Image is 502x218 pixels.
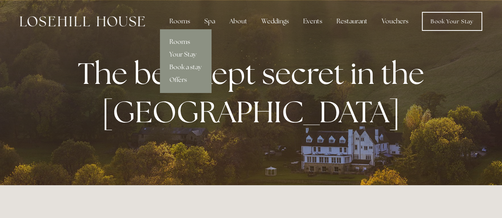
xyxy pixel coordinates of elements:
a: Offers [160,74,211,86]
a: Your Stay [160,48,211,61]
img: Losehill House [20,16,145,27]
div: About [223,13,254,29]
a: Vouchers [375,13,415,29]
div: Spa [198,13,221,29]
a: Rooms [160,36,211,48]
a: Book Your Stay [422,12,482,31]
div: Restaurant [330,13,374,29]
div: Events [297,13,329,29]
strong: The best kept secret in the [GEOGRAPHIC_DATA] [78,54,431,131]
a: Book a stay [160,61,211,74]
div: Rooms [163,13,196,29]
div: Weddings [255,13,295,29]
